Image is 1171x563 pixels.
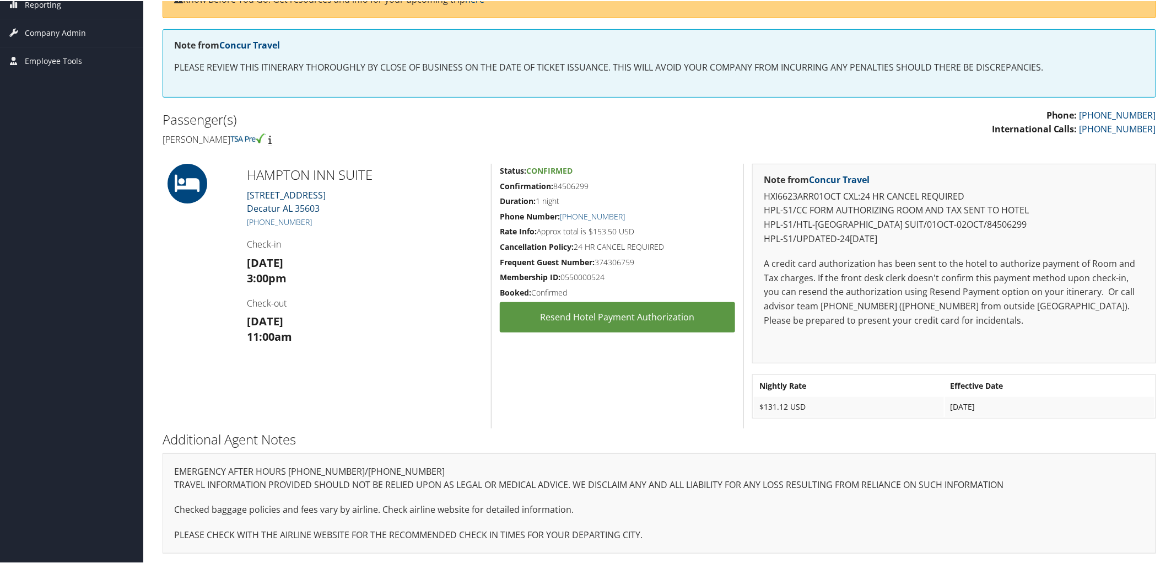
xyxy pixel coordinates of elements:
[500,225,537,235] strong: Rate Info:
[500,286,735,297] h5: Confirmed
[560,210,625,221] a: [PHONE_NUMBER]
[754,375,943,395] th: Nightly Rate
[992,122,1077,134] strong: International Calls:
[247,270,287,285] strong: 3:00pm
[526,164,573,175] span: Confirmed
[500,195,735,206] h5: 1 night
[500,240,735,251] h5: 24 HR CANCEL REQUIRED
[219,38,280,50] a: Concur Travel
[500,195,536,205] strong: Duration:
[809,173,870,185] a: Concur Travel
[174,477,1145,491] p: TRAVEL INFORMATION PROVIDED SHOULD NOT BE RELIED UPON AS LEGAL OR MEDICAL ADVICE. WE DISCLAIM ANY...
[500,210,560,221] strong: Phone Number:
[247,164,483,183] h2: HAMPTON INN SUITE
[230,132,266,142] img: tsa-precheck.png
[1080,122,1156,134] a: [PHONE_NUMBER]
[247,328,292,343] strong: 11:00am
[247,237,483,249] h4: Check-in
[163,109,651,128] h2: Passenger(s)
[1080,108,1156,120] a: [PHONE_NUMBER]
[1046,108,1077,120] strong: Phone:
[163,429,1156,448] h2: Additional Agent Notes
[25,46,82,74] span: Employee Tools
[764,173,870,185] strong: Note from
[500,180,553,190] strong: Confirmation:
[500,164,526,175] strong: Status:
[500,271,560,281] strong: Membership ID:
[500,225,735,236] h5: Approx total is $153.50 USD
[500,180,735,191] h5: 84506299
[500,256,595,266] strong: Frequent Guest Number:
[163,452,1156,553] div: EMERGENCY AFTER HOURS [PHONE_NUMBER]/[PHONE_NUMBER]
[25,18,86,46] span: Company Admin
[247,188,326,213] a: [STREET_ADDRESS]Decatur AL 35603
[764,256,1145,326] p: A credit card authorization has been sent to the hotel to authorize payment of Room and Tax charg...
[247,216,312,226] a: [PHONE_NUMBER]
[247,313,283,328] strong: [DATE]
[247,296,483,308] h4: Check-out
[764,189,1145,245] p: HXI6623ARR01OCT CXL:24 HR CANCEL REQUIRED HPL-S1/CC FORM AUTHORIZING ROOM AND TAX SENT TO HOTEL H...
[500,240,574,251] strong: Cancellation Policy:
[174,38,280,50] strong: Note from
[174,502,1145,516] p: Checked baggage policies and fees vary by airline. Check airline website for detailed information.
[500,256,735,267] h5: 374306759
[247,254,283,269] strong: [DATE]
[754,396,943,416] td: $131.12 USD
[500,286,531,297] strong: Booked:
[163,132,651,144] h4: [PERSON_NAME]
[500,301,735,331] a: Resend Hotel Payment Authorization
[174,60,1145,74] p: PLEASE REVIEW THIS ITINERARY THOROUGHLY BY CLOSE OF BUSINESS ON THE DATE OF TICKET ISSUANCE. THIS...
[174,527,1145,541] p: PLEASE CHECK WITH THE AIRLINE WEBSITE FOR THE RECOMMENDED CHECK IN TIMES FOR YOUR DEPARTING CITY.
[945,396,1154,416] td: [DATE]
[500,271,735,282] h5: 0550000524
[945,375,1154,395] th: Effective Date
